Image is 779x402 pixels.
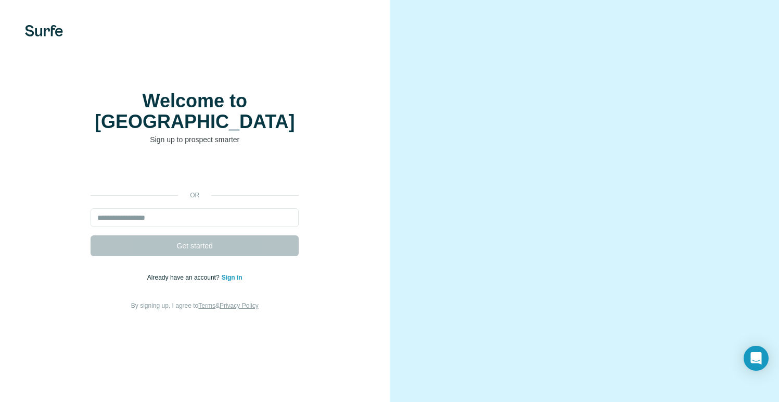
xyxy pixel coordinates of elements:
[147,274,222,281] span: Already have an account?
[25,25,63,36] img: Surfe's logo
[222,274,242,281] a: Sign in
[178,191,211,200] p: or
[744,346,769,371] div: Open Intercom Messenger
[131,302,259,309] span: By signing up, I agree to &
[85,160,304,183] iframe: Bouton "Se connecter avec Google"
[91,91,299,132] h1: Welcome to [GEOGRAPHIC_DATA]
[198,302,215,309] a: Terms
[220,302,259,309] a: Privacy Policy
[91,134,299,145] p: Sign up to prospect smarter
